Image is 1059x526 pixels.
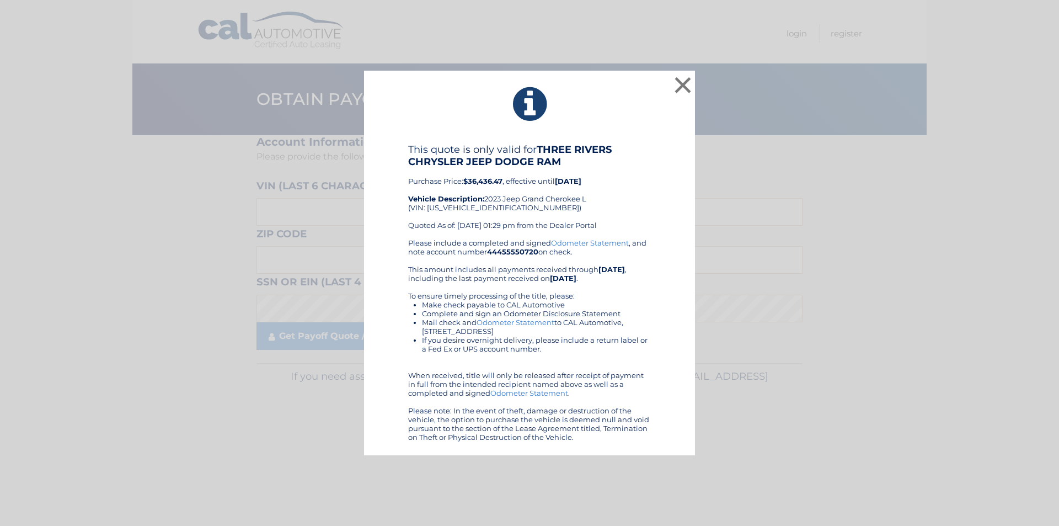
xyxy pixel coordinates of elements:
[422,300,651,309] li: Make check payable to CAL Automotive
[408,238,651,442] div: Please include a completed and signed , and note account number on check. This amount includes al...
[422,336,651,353] li: If you desire overnight delivery, please include a return label or a Fed Ex or UPS account number.
[422,309,651,318] li: Complete and sign an Odometer Disclosure Statement
[490,389,568,397] a: Odometer Statement
[555,177,581,185] b: [DATE]
[477,318,554,327] a: Odometer Statement
[408,144,651,168] h4: This quote is only valid for
[422,318,651,336] li: Mail check and to CAL Automotive, [STREET_ADDRESS]
[598,265,625,274] b: [DATE]
[551,238,629,247] a: Odometer Statement
[550,274,576,283] b: [DATE]
[408,144,651,238] div: Purchase Price: , effective until 2023 Jeep Grand Cherokee L (VIN: [US_VEHICLE_IDENTIFICATION_NUM...
[487,247,538,256] b: 44455550720
[463,177,502,185] b: $36,436.47
[408,194,484,203] strong: Vehicle Description:
[408,144,612,168] b: THREE RIVERS CHRYSLER JEEP DODGE RAM
[672,74,694,96] button: ×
